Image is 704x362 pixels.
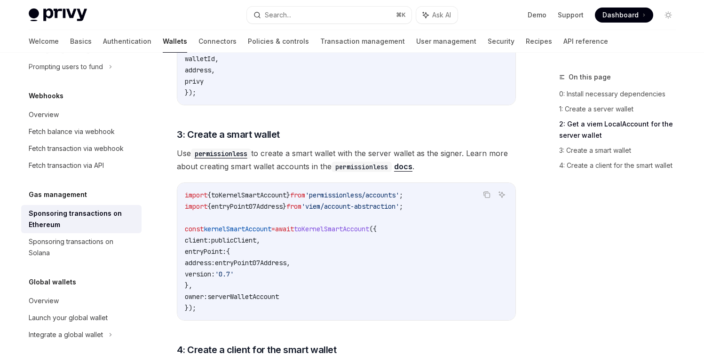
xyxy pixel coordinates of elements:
a: Authentication [103,30,151,53]
button: Toggle dark mode [661,8,676,23]
a: User management [416,30,476,53]
span: kernelSmartAccount [204,225,271,233]
a: 4: Create a client for the smart wallet [559,158,683,173]
span: publicClient [211,236,256,244]
span: , [215,55,219,63]
h5: Webhooks [29,90,63,102]
a: docs [394,162,412,172]
a: Overview [21,292,142,309]
span: import [185,202,207,211]
a: Wallets [163,30,187,53]
span: entryPoint07Address [211,202,283,211]
span: { [226,247,230,256]
a: Fetch transaction via API [21,157,142,174]
div: Overview [29,295,59,307]
span: privy [185,77,204,86]
h5: Gas management [29,189,87,200]
div: Fetch transaction via webhook [29,143,124,154]
a: Transaction management [320,30,405,53]
span: , [211,66,215,74]
a: Overview [21,106,142,123]
a: Recipes [526,30,552,53]
div: Overview [29,109,59,120]
span: address [185,66,211,74]
span: entryPoint07Address [215,259,286,267]
a: Welcome [29,30,59,53]
a: Connectors [198,30,237,53]
a: API reference [563,30,608,53]
span: serverWalletAccount [207,292,279,301]
button: Ask AI [496,189,508,201]
a: Sponsoring transactions on Ethereum [21,205,142,233]
span: On this page [569,71,611,83]
span: Ask AI [432,10,451,20]
span: , [286,259,290,267]
div: Integrate a global wallet [29,329,103,340]
span: ({ [369,225,377,233]
code: permissionless [332,162,392,172]
span: ; [399,202,403,211]
button: Copy the contents from the code block [481,189,493,201]
span: 'viem/account-abstraction' [301,202,399,211]
a: 2: Get a viem LocalAccount for the server wallet [559,117,683,143]
span: from [290,191,305,199]
a: Fetch transaction via webhook [21,140,142,157]
span: 3: Create a smart wallet [177,128,280,141]
button: Search...⌘K [247,7,411,24]
span: from [286,202,301,211]
div: Sponsoring transactions on Ethereum [29,208,136,230]
span: walletId [185,55,215,63]
img: light logo [29,8,87,22]
a: Fetch balance via webhook [21,123,142,140]
span: toKernelSmartAccount [294,225,369,233]
span: } [286,191,290,199]
span: toKernelSmartAccount [211,191,286,199]
span: 'permissionless/accounts' [305,191,399,199]
span: version: [185,270,215,278]
a: 3: Create a smart wallet [559,143,683,158]
button: Ask AI [416,7,458,24]
span: const [185,225,204,233]
div: Sponsoring transactions on Solana [29,236,136,259]
div: Launch your global wallet [29,312,108,323]
span: address: [185,259,215,267]
a: Basics [70,30,92,53]
span: '0.7' [215,270,234,278]
span: await [275,225,294,233]
span: client: [185,236,211,244]
h5: Global wallets [29,276,76,288]
span: Dashboard [602,10,639,20]
a: 1: Create a server wallet [559,102,683,117]
a: Launch your global wallet [21,309,142,326]
span: , [256,236,260,244]
span: owner: [185,292,207,301]
div: Fetch transaction via API [29,160,104,171]
span: { [207,202,211,211]
span: } [283,202,286,211]
span: }, [185,281,192,290]
span: }); [185,304,196,312]
a: 0: Install necessary dependencies [559,87,683,102]
a: Security [488,30,514,53]
span: ⌘ K [396,11,406,19]
a: Dashboard [595,8,653,23]
span: }); [185,88,196,97]
a: Policies & controls [248,30,309,53]
div: Fetch balance via webhook [29,126,115,137]
a: Support [558,10,584,20]
a: Demo [528,10,546,20]
span: = [271,225,275,233]
a: permissionless [191,149,251,158]
a: Sponsoring transactions on Solana [21,233,142,261]
span: { [207,191,211,199]
span: import [185,191,207,199]
span: entryPoint: [185,247,226,256]
span: 4: Create a client for the smart wallet [177,343,337,356]
span: ; [399,191,403,199]
span: Use to create a smart wallet with the server wallet as the signer. Learn more about creating smar... [177,147,516,173]
code: permissionless [191,149,251,159]
div: Search... [265,9,291,21]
